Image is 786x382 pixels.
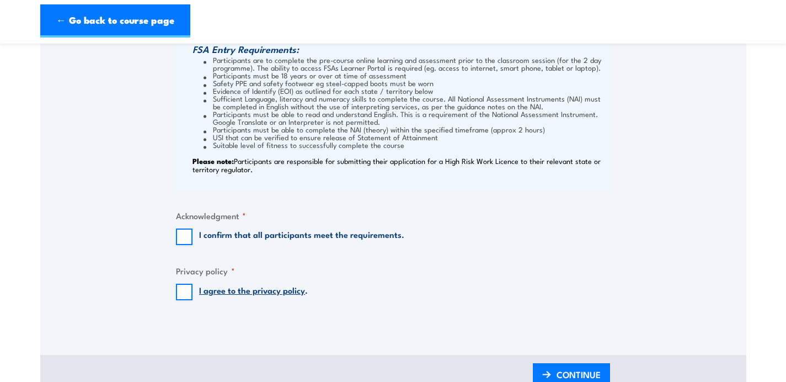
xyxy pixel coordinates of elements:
li: Evidence of Identify (EOI) as outlined for each state / territory below [204,87,607,94]
legend: Acknowledgment [176,209,246,222]
label: I confirm that all participants meet the requirements. [199,229,404,245]
label: . [199,284,308,300]
legend: Privacy policy [176,264,235,277]
li: Suitable level of fitness to successfully complete the course [204,141,607,148]
a: I agree to the privacy policy [199,284,305,296]
li: Safety PPE and safety footwear eg steel-capped boots must be worn [204,79,607,87]
h3: FSA Entry Requirements: [193,44,607,55]
li: USI that can be verified to ensure release of Statement of Attainment [204,133,607,141]
a: ← Go back to course page [40,4,190,38]
p: Participants are responsible for submitting their application for a High Risk Work Licence to the... [193,157,607,173]
li: Participants must be able to read and understand English. This is a requirement of the National A... [204,110,607,125]
strong: Please note: [193,155,234,166]
li: Participants must be 18 years or over at time of assessment [204,71,607,79]
li: Participants are to complete the pre-course online learning and assessment prior to the classroom... [204,56,607,71]
li: Participants must be able to complete the NAI (theory) within the specified timeframe (approx 2 h... [204,125,607,133]
li: Sufficient Language, literacy and numeracy skills to complete the course. All National Assessment... [204,94,607,110]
